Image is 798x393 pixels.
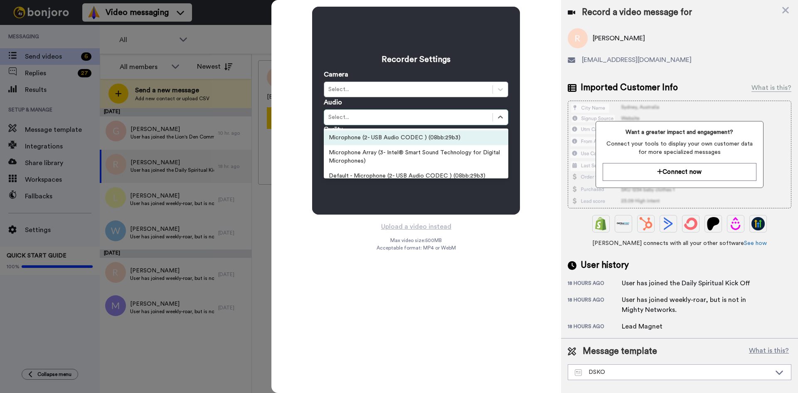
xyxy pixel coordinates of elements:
[568,239,791,247] span: [PERSON_NAME] connects with all your other software
[603,163,756,181] button: Connect now
[328,113,488,121] div: Select...
[324,97,342,107] label: Audio
[617,217,630,230] img: Ontraport
[622,295,755,315] div: User has joined weekly-roar, but is not in Mighty Networks.
[684,217,697,230] img: ConvertKit
[582,55,692,65] span: [EMAIL_ADDRESS][DOMAIN_NAME]
[581,259,629,272] span: User history
[622,278,750,288] div: User has joined the Daily Spiritual Kick Off
[324,69,348,79] label: Camera
[583,345,657,358] span: Message template
[324,168,508,183] div: Default - Microphone (2- USB Audio CODEC ) (08bb:29b3)
[575,368,771,376] div: DSKO
[662,217,675,230] img: ActiveCampaign
[568,280,622,288] div: 18 hours ago
[575,369,582,376] img: Message-temps.svg
[639,217,653,230] img: Hubspot
[324,125,342,133] label: Quality
[707,217,720,230] img: Patreon
[603,140,756,156] span: Connect your tools to display your own customer data for more specialized messages
[622,321,663,331] div: Lead Magnet
[568,323,622,331] div: 18 hours ago
[594,217,608,230] img: Shopify
[581,82,678,94] span: Imported Customer Info
[324,130,508,145] div: Microphone (2- USB Audio CODEC ) (08bb:29b3)
[751,83,791,93] div: What is this?
[746,345,791,358] button: What is this?
[377,245,456,251] span: Acceptable format: MP4 or WebM
[744,240,767,246] a: See how
[390,237,442,244] span: Max video size: 500 MB
[328,85,488,94] div: Select...
[729,217,742,230] img: Drip
[324,54,508,65] h3: Recorder Settings
[751,217,765,230] img: GoHighLevel
[324,145,508,168] div: Microphone Array (3- Intel® Smart Sound Technology for Digital Microphones)
[568,297,622,315] div: 18 hours ago
[379,221,454,232] button: Upload a video instead
[603,128,756,136] span: Want a greater impact and engagement?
